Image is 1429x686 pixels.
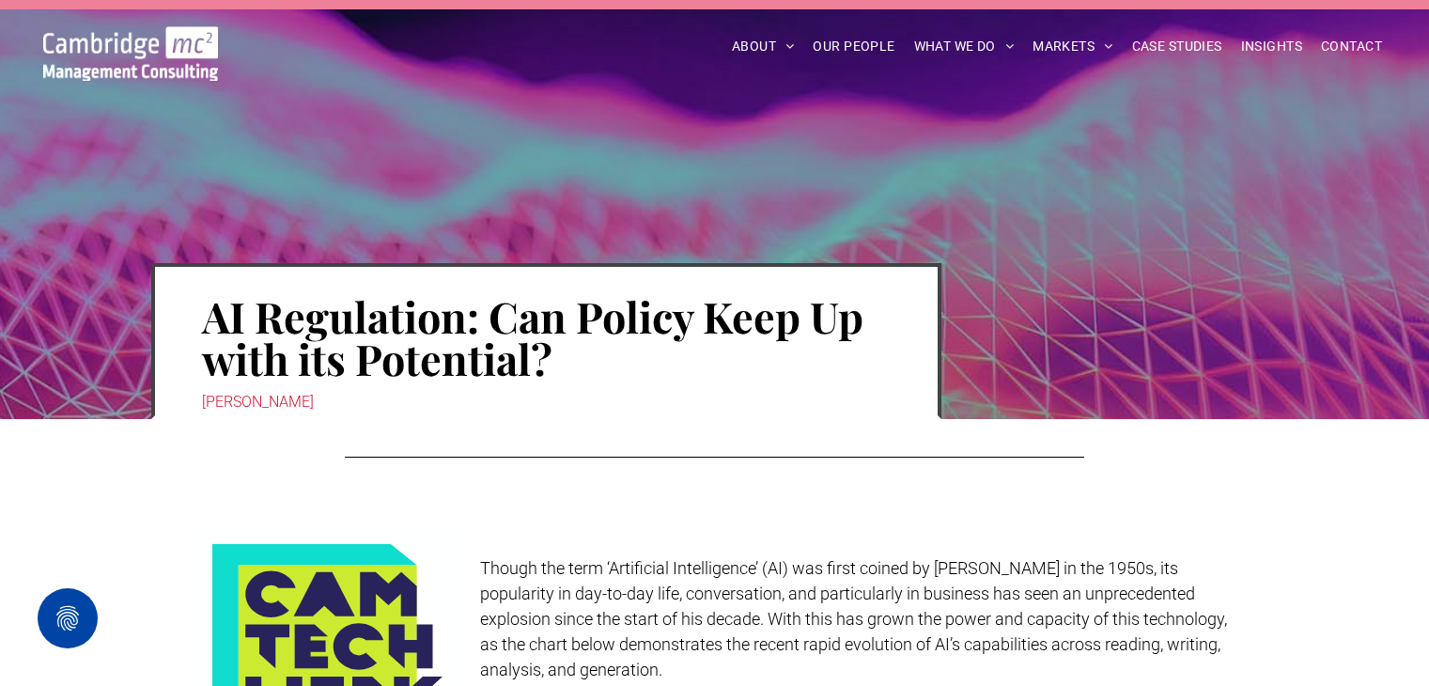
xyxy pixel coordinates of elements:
a: Your Business Transformed | Cambridge Management Consulting [43,29,218,49]
span: Though the term ‘Artificial Intelligence’ (AI) was first coined by [PERSON_NAME] in the 1950s, it... [480,558,1227,679]
a: WHAT WE DO [905,32,1024,61]
a: INSIGHTS [1232,32,1312,61]
a: ABOUT [722,32,804,61]
a: CONTACT [1312,32,1391,61]
a: MARKETS [1023,32,1122,61]
div: [PERSON_NAME] [202,389,891,415]
h1: AI Regulation: Can Policy Keep Up with its Potential? [202,293,891,382]
a: CASE STUDIES [1123,32,1232,61]
img: Go to Homepage [43,26,218,81]
a: OUR PEOPLE [803,32,904,61]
